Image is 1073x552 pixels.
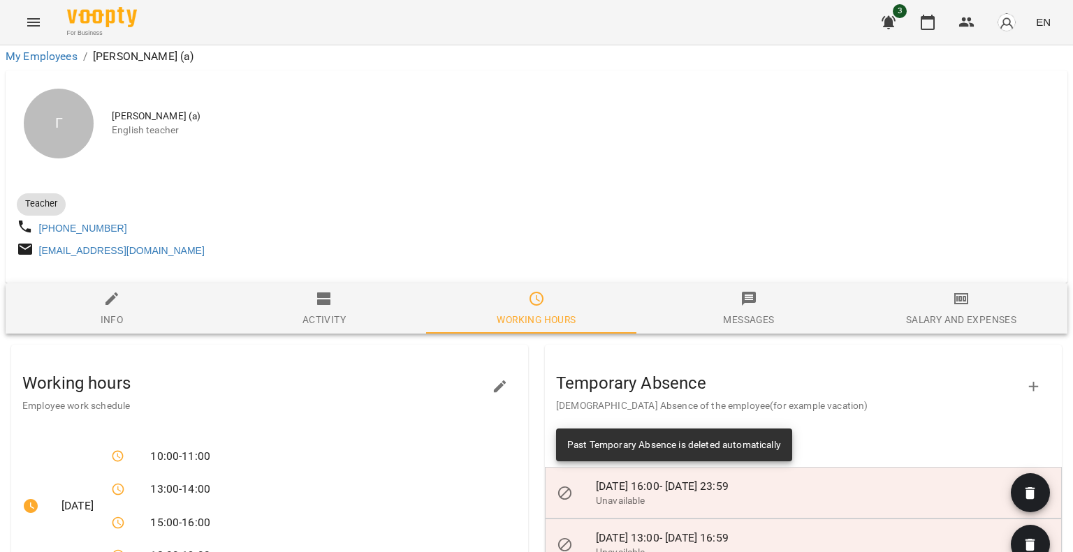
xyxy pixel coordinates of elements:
span: 15:00 - 16:00 [150,514,210,531]
span: 3 [893,4,907,18]
p: Unavailable [596,494,1011,508]
a: My Employees [6,50,78,63]
a: [PHONE_NUMBER] [39,223,127,234]
li: / [83,48,87,65]
button: EN [1030,9,1056,35]
img: avatar_s.png [997,13,1016,32]
h3: Working hours [22,374,495,392]
span: Teacher [17,197,66,210]
span: EN [1036,15,1051,29]
span: For Business [67,29,137,38]
div: Info [101,311,124,328]
nav: breadcrumb [6,48,1067,65]
span: [DATE] 13:00 - [DATE] 16:59 [596,531,729,544]
span: [PERSON_NAME] (а) [112,110,1056,124]
a: [EMAIL_ADDRESS][DOMAIN_NAME] [39,245,205,256]
div: Salary and Expenses [906,311,1016,328]
span: [DATE] 16:00 - [DATE] 23:59 [596,479,729,493]
p: [DEMOGRAPHIC_DATA] Absence of the employee(for example vacation) [556,399,1028,413]
span: 13:00 - 14:00 [150,481,210,498]
div: Messages [723,311,774,328]
div: Working hours [497,311,576,328]
span: English teacher [112,124,1056,137]
div: Past Temporary Absence is deleted automatically [567,433,781,458]
div: Г [24,89,94,158]
p: Employee work schedule [22,399,495,413]
h3: Temporary Absence [556,374,1028,392]
span: [DATE] [61,498,89,514]
button: Menu [17,6,50,39]
div: Activity [302,311,346,328]
img: Voopty Logo [67,7,137,27]
p: [PERSON_NAME] (а) [93,48,194,65]
span: 10:00 - 11:00 [150,448,210,465]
